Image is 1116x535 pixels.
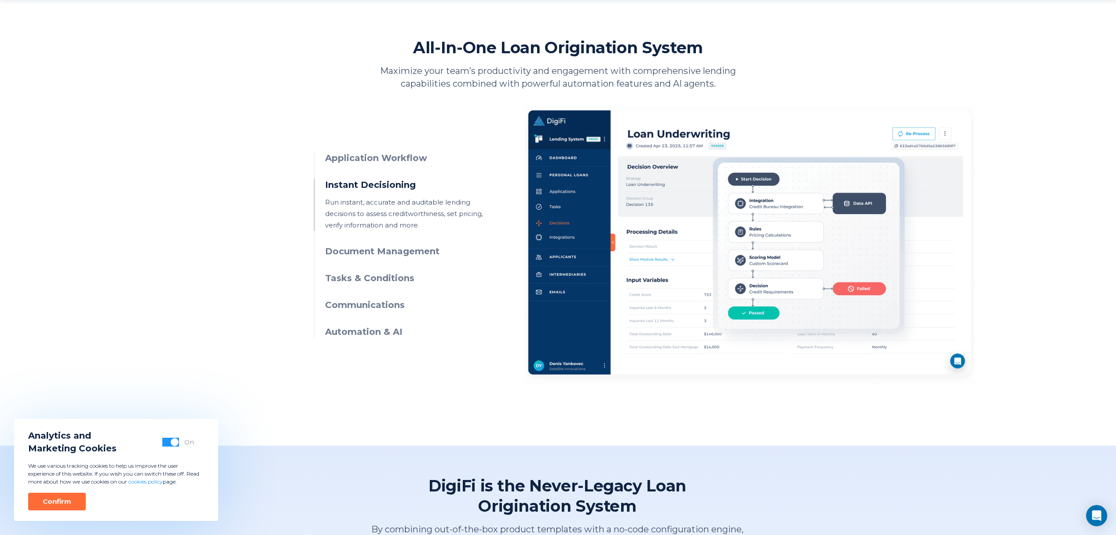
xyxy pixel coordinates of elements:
p: Maximize your team’s productivity and engagement with comprehensive lending capabilities combined... [367,65,750,90]
h3: Automation & AI [325,326,485,338]
h3: Tasks & Conditions [325,272,485,285]
div: Open Intercom Messenger [1086,505,1107,526]
h3: Document Management [325,245,485,258]
p: Run instant, accurate and auditable lending decisions to assess creditworthiness, set pricing, ve... [325,197,485,231]
h3: Application Workflow [325,152,485,165]
span: Origination System [428,496,686,516]
div: On [184,438,194,447]
p: We use various tracking cookies to help us improve the user experience of this website. If you wi... [28,462,204,486]
h3: Instant Decisioning [325,179,485,191]
button: Confirm [28,493,86,510]
a: cookies policy [128,478,163,485]
h3: Communications [325,299,485,311]
img: Instant Decisioning [524,106,975,384]
h2: All-In-One Loan Origination System [413,37,703,58]
span: Analytics and [28,429,117,442]
span: Marketing Cookies [28,442,117,455]
div: Confirm [43,497,71,506]
span: DigiFi is the Never-Legacy Loan [428,476,686,496]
